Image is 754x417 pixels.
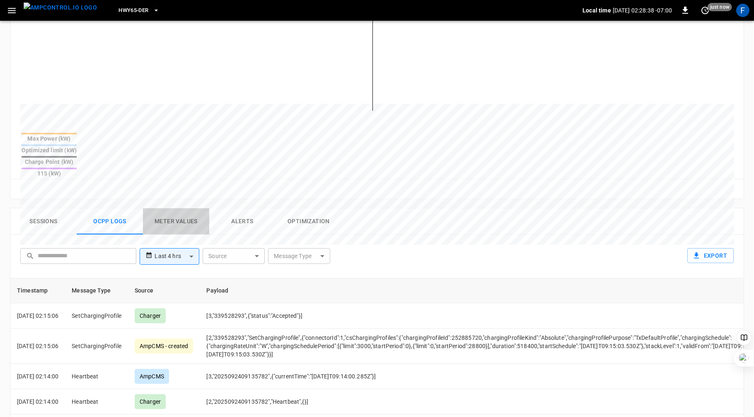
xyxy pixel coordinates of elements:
p: [DATE] 02:14:00 [17,397,58,406]
button: Optimization [275,208,342,235]
div: profile-icon [736,4,749,17]
p: [DATE] 02:28:38 -07:00 [613,6,672,15]
div: Charger [135,394,166,409]
div: Last 4 hrs [155,249,199,264]
p: [DATE] 02:15:06 [17,312,58,320]
td: Heartbeat [65,389,128,415]
button: Ocpp logs [77,208,143,235]
span: just now [708,3,732,11]
button: Export [687,248,734,263]
button: set refresh interval [698,4,712,17]
button: Sessions [10,208,77,235]
th: Source [128,278,200,303]
span: HWY65-DER [118,6,148,15]
p: [DATE] 02:15:06 [17,342,58,350]
p: Local time [582,6,611,15]
button: HWY65-DER [115,2,162,19]
img: ampcontrol.io logo [24,2,97,13]
th: Message Type [65,278,128,303]
p: [DATE] 02:14:00 [17,372,58,380]
button: Meter Values [143,208,209,235]
th: Timestamp [10,278,65,303]
button: Alerts [209,208,275,235]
